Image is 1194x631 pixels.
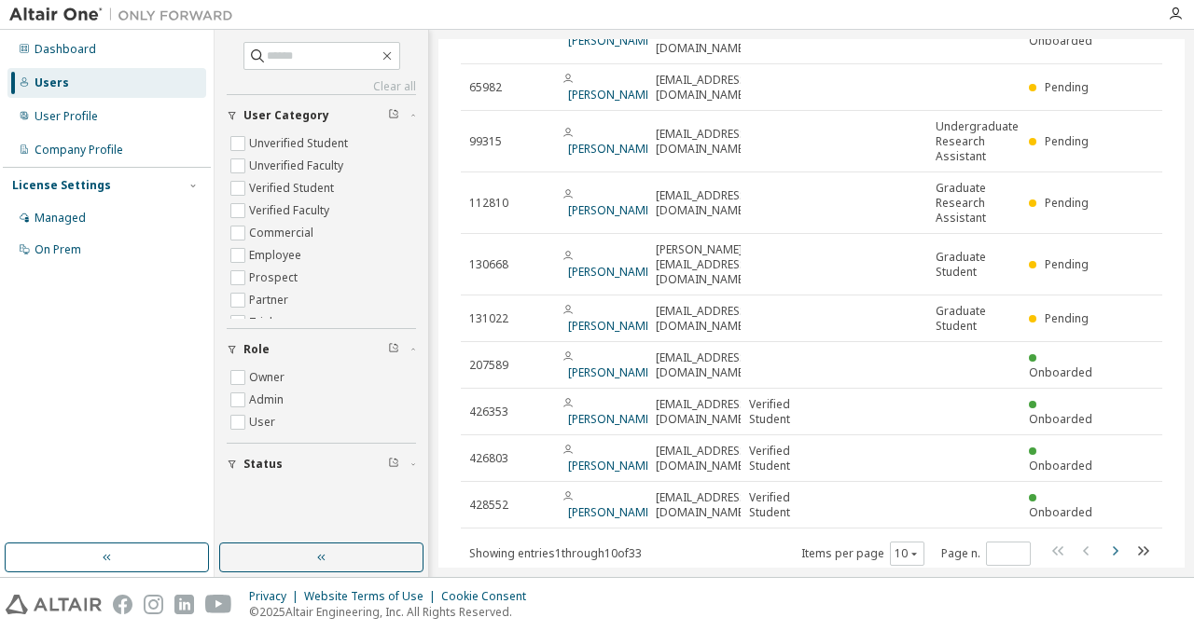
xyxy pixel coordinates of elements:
[656,350,750,380] span: [EMAIL_ADDRESS][DOMAIN_NAME]
[205,595,232,614] img: youtube.svg
[568,264,655,280] a: [PERSON_NAME]
[249,311,276,334] label: Trial
[656,73,750,103] span: [EMAIL_ADDRESS][DOMAIN_NAME]
[568,141,655,157] a: [PERSON_NAME]
[9,6,243,24] img: Altair One
[941,542,1031,566] span: Page n.
[1045,310,1089,326] span: Pending
[469,311,508,326] span: 131022
[469,405,508,419] span: 426353
[469,545,642,561] span: Showing entries 1 through 10 of 33
[749,490,826,520] span: Verified Student
[656,127,750,157] span: [EMAIL_ADDRESS][DOMAIN_NAME]
[656,304,750,334] span: [EMAIL_ADDRESS][DOMAIN_NAME]
[227,329,416,370] button: Role
[35,211,86,226] div: Managed
[1029,411,1092,427] span: Onboarded
[35,109,98,124] div: User Profile
[1029,33,1092,48] span: Onboarded
[656,444,750,473] span: [EMAIL_ADDRESS][DOMAIN_NAME]
[1029,364,1092,380] span: Onboarded
[469,80,502,95] span: 65982
[568,364,655,380] a: [PERSON_NAME]
[936,304,1012,334] span: Graduate Student
[304,589,441,604] div: Website Terms of Use
[469,451,508,466] span: 426803
[174,595,194,614] img: linkedin.svg
[249,199,333,222] label: Verified Faculty
[243,342,270,357] span: Role
[568,202,655,218] a: [PERSON_NAME]
[249,389,287,411] label: Admin
[801,542,924,566] span: Items per page
[441,589,537,604] div: Cookie Consent
[113,595,132,614] img: facebook.svg
[144,595,163,614] img: instagram.svg
[35,143,123,158] div: Company Profile
[656,490,750,520] span: [EMAIL_ADDRESS][DOMAIN_NAME]
[568,504,655,520] a: [PERSON_NAME]
[656,242,750,287] span: [PERSON_NAME][EMAIL_ADDRESS][DOMAIN_NAME]
[568,458,655,473] a: [PERSON_NAME]
[249,604,537,620] p: © 2025 Altair Engineering, Inc. All Rights Reserved.
[936,181,1012,226] span: Graduate Research Assistant
[1045,195,1089,211] span: Pending
[656,397,750,427] span: [EMAIL_ADDRESS][DOMAIN_NAME]
[12,178,111,193] div: License Settings
[656,188,750,218] span: [EMAIL_ADDRESS][DOMAIN_NAME]
[749,444,826,473] span: Verified Student
[249,132,352,155] label: Unverified Student
[227,79,416,94] a: Clear all
[1029,504,1092,520] span: Onboarded
[249,589,304,604] div: Privacy
[1045,133,1089,149] span: Pending
[35,75,69,90] div: Users
[388,108,399,123] span: Clear filter
[568,318,655,334] a: [PERSON_NAME]
[249,289,292,311] label: Partner
[249,155,347,177] label: Unverified Faculty
[469,257,508,272] span: 130668
[249,222,317,244] label: Commercial
[388,342,399,357] span: Clear filter
[568,33,655,48] a: [PERSON_NAME]
[1045,256,1089,272] span: Pending
[227,444,416,485] button: Status
[568,411,655,427] a: [PERSON_NAME]
[6,595,102,614] img: altair_logo.svg
[249,411,279,433] label: User
[469,358,508,373] span: 207589
[568,87,655,103] a: [PERSON_NAME]
[227,95,416,136] button: User Category
[895,546,920,561] button: 10
[243,457,283,472] span: Status
[936,250,1012,280] span: Graduate Student
[388,457,399,472] span: Clear filter
[243,108,329,123] span: User Category
[249,244,305,267] label: Employee
[469,498,508,513] span: 428552
[35,42,96,57] div: Dashboard
[249,366,288,389] label: Owner
[249,267,301,289] label: Prospect
[1045,79,1089,95] span: Pending
[1029,458,1092,473] span: Onboarded
[469,196,508,211] span: 112810
[936,119,1019,164] span: Undergraduate Research Assistant
[249,177,338,199] label: Verified Student
[469,134,502,149] span: 99315
[35,242,81,257] div: On Prem
[749,397,826,427] span: Verified Student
